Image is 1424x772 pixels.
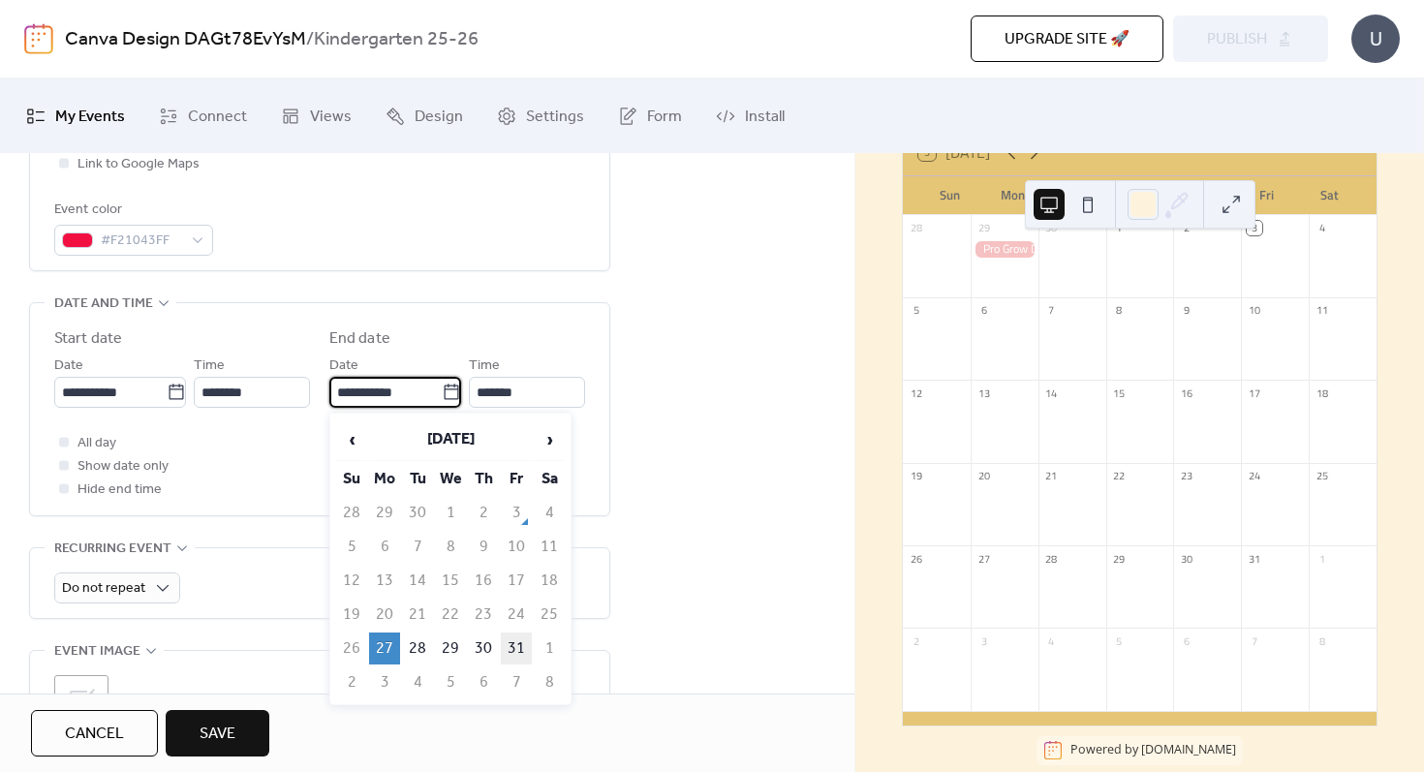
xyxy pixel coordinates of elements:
[1070,742,1236,758] div: Powered by
[336,497,367,529] td: 28
[369,531,400,563] td: 6
[501,531,532,563] td: 10
[369,599,400,631] td: 20
[369,419,532,461] th: [DATE]
[526,102,584,132] span: Settings
[535,420,564,459] span: ›
[336,463,367,495] th: Su
[971,241,1038,258] div: Pro Grow Day
[1315,633,1329,648] div: 8
[1044,469,1059,483] div: 21
[1112,303,1127,318] div: 8
[909,303,923,318] div: 5
[54,293,153,316] span: Date and time
[909,469,923,483] div: 19
[1005,28,1130,51] span: Upgrade site 🚀
[534,599,565,631] td: 25
[1247,303,1261,318] div: 10
[1315,386,1329,400] div: 18
[534,463,565,495] th: Sa
[1044,633,1059,648] div: 4
[266,86,366,145] a: Views
[1112,633,1127,648] div: 5
[1112,469,1127,483] div: 22
[402,463,433,495] th: Tu
[369,565,400,597] td: 13
[501,666,532,698] td: 7
[402,497,433,529] td: 30
[1044,386,1059,400] div: 14
[54,538,171,561] span: Recurring event
[501,497,532,529] td: 3
[188,102,247,132] span: Connect
[1247,633,1261,648] div: 7
[1179,551,1193,566] div: 30
[534,565,565,597] td: 18
[77,432,116,455] span: All day
[77,153,200,176] span: Link to Google Maps
[1315,303,1329,318] div: 11
[468,463,499,495] th: Th
[918,176,981,215] div: Sun
[435,633,466,664] td: 29
[200,723,235,746] span: Save
[1247,551,1261,566] div: 31
[54,199,209,222] div: Event color
[1045,176,1108,215] div: Tue
[65,723,124,746] span: Cancel
[468,599,499,631] td: 23
[435,666,466,698] td: 5
[976,469,991,483] div: 20
[415,102,463,132] span: Design
[1044,221,1059,235] div: 30
[647,102,682,132] span: Form
[101,230,182,253] span: #F21043FF
[1247,221,1261,235] div: 3
[54,640,140,664] span: Event image
[371,86,478,145] a: Design
[1315,221,1329,235] div: 4
[1247,469,1261,483] div: 24
[1179,469,1193,483] div: 23
[12,86,139,145] a: My Events
[971,15,1163,62] button: Upgrade site 🚀
[1179,633,1193,648] div: 6
[909,633,923,648] div: 2
[468,565,499,597] td: 16
[194,355,225,378] span: Time
[909,551,923,566] div: 26
[435,599,466,631] td: 22
[1044,303,1059,318] div: 7
[1141,742,1236,758] a: [DOMAIN_NAME]
[1112,386,1127,400] div: 15
[501,633,532,664] td: 31
[909,221,923,235] div: 28
[534,633,565,664] td: 1
[976,551,991,566] div: 27
[1171,176,1234,215] div: Thu
[482,86,599,145] a: Settings
[745,102,785,132] span: Install
[1298,176,1361,215] div: Sat
[402,531,433,563] td: 7
[24,23,53,54] img: logo
[337,420,366,459] span: ‹
[435,497,466,529] td: 1
[369,463,400,495] th: Mo
[534,497,565,529] td: 4
[54,675,108,729] div: ;
[468,531,499,563] td: 9
[54,327,122,351] div: Start date
[77,479,162,502] span: Hide end time
[1112,551,1127,566] div: 29
[435,531,466,563] td: 8
[402,599,433,631] td: 21
[369,633,400,664] td: 27
[435,463,466,495] th: We
[468,633,499,664] td: 30
[336,599,367,631] td: 19
[435,565,466,597] td: 15
[306,21,314,58] b: /
[1315,469,1329,483] div: 25
[976,633,991,648] div: 3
